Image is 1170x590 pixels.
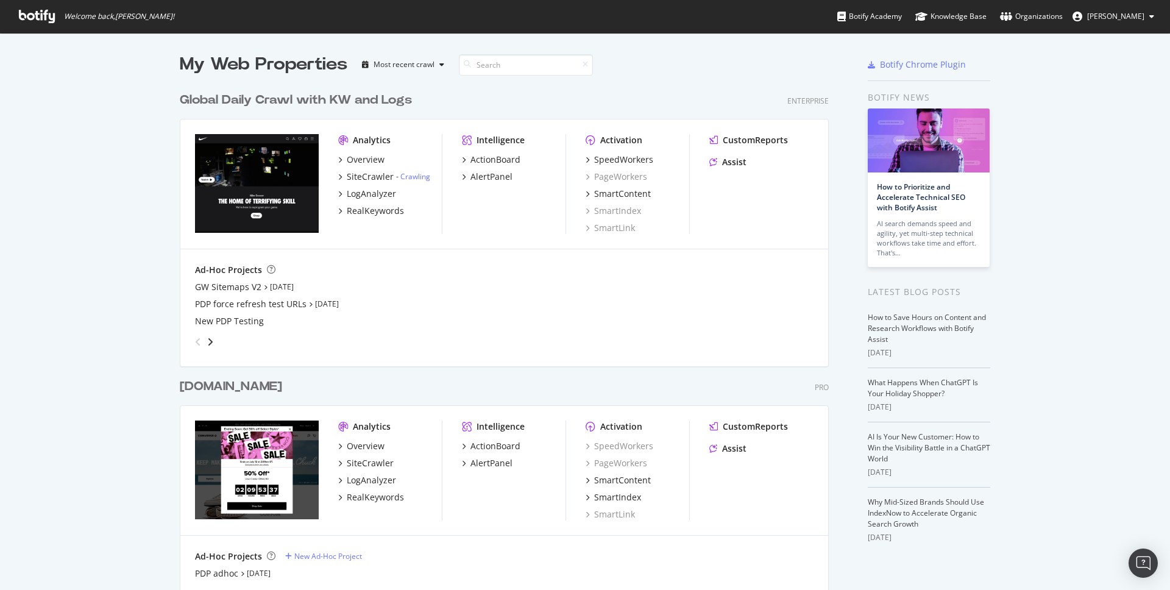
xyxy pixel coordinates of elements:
a: RealKeywords [338,205,404,217]
div: Overview [347,154,385,166]
a: [DOMAIN_NAME] [180,378,287,396]
a: SmartIndex [586,205,641,217]
div: Botify Chrome Plugin [880,59,966,71]
div: [DOMAIN_NAME] [180,378,282,396]
div: angle-right [206,336,214,348]
div: Activation [600,134,642,146]
div: Knowledge Base [915,10,987,23]
div: ActionBoard [470,154,520,166]
a: Overview [338,154,385,166]
a: Assist [709,442,746,455]
div: Organizations [1000,10,1063,23]
div: [DATE] [868,467,990,478]
a: AlertPanel [462,171,512,183]
a: AlertPanel [462,457,512,469]
div: AI search demands speed and agility, yet multi-step technical workflows take time and effort. Tha... [877,219,980,258]
div: PageWorkers [586,171,647,183]
a: ActionBoard [462,440,520,452]
span: Welcome back, [PERSON_NAME] ! [64,12,174,21]
a: Why Mid-Sized Brands Should Use IndexNow to Accelerate Organic Search Growth [868,497,984,529]
div: Botify Academy [837,10,902,23]
div: My Web Properties [180,52,347,77]
a: SiteCrawler- Crawling [338,171,430,183]
div: ActionBoard [470,440,520,452]
div: SmartContent [594,188,651,200]
div: Ad-Hoc Projects [195,550,262,563]
a: How to Prioritize and Accelerate Technical SEO with Botify Assist [877,182,965,213]
img: How to Prioritize and Accelerate Technical SEO with Botify Assist [868,108,990,172]
a: Global Daily Crawl with KW and Logs [180,91,417,109]
a: SiteCrawler [338,457,394,469]
button: [PERSON_NAME] [1063,7,1164,26]
div: Botify news [868,91,990,104]
a: SmartIndex [586,491,641,503]
span: Edward Turner [1087,11,1144,21]
div: Assist [722,442,746,455]
div: CustomReports [723,421,788,433]
a: What Happens When ChatGPT Is Your Holiday Shopper? [868,377,978,399]
div: Assist [722,156,746,168]
a: SpeedWorkers [586,154,653,166]
a: SmartContent [586,474,651,486]
div: angle-left [190,332,206,352]
div: SmartContent [594,474,651,486]
div: RealKeywords [347,205,404,217]
div: SmartIndex [594,491,641,503]
a: LogAnalyzer [338,188,396,200]
div: AlertPanel [470,457,512,469]
a: SpeedWorkers [586,440,653,452]
div: SmartLink [586,222,635,234]
a: Crawling [400,171,430,182]
img: www.converse.com [195,421,319,519]
div: [DATE] [868,402,990,413]
img: nike.com [195,134,319,233]
div: Ad-Hoc Projects [195,264,262,276]
div: Analytics [353,134,391,146]
a: PageWorkers [586,457,647,469]
a: New Ad-Hoc Project [285,551,362,561]
div: Analytics [353,421,391,433]
div: Overview [347,440,385,452]
div: Intelligence [477,421,525,433]
a: PDP force refresh test URLs [195,298,307,310]
a: [DATE] [270,282,294,292]
a: [DATE] [315,299,339,309]
a: Assist [709,156,746,168]
div: CustomReports [723,134,788,146]
div: Global Daily Crawl with KW and Logs [180,91,412,109]
div: New PDP Testing [195,315,264,327]
div: LogAnalyzer [347,188,396,200]
button: Most recent crawl [357,55,449,74]
div: New Ad-Hoc Project [294,551,362,561]
a: ActionBoard [462,154,520,166]
div: Activation [600,421,642,433]
a: SmartLink [586,508,635,521]
div: Most recent crawl [374,61,434,68]
div: SiteCrawler [347,457,394,469]
div: Open Intercom Messenger [1129,549,1158,578]
div: - [396,171,430,182]
div: LogAnalyzer [347,474,396,486]
div: SiteCrawler [347,171,394,183]
div: Latest Blog Posts [868,285,990,299]
div: Enterprise [787,96,829,106]
a: [DATE] [247,568,271,578]
a: RealKeywords [338,491,404,503]
a: AI Is Your New Customer: How to Win the Visibility Battle in a ChatGPT World [868,432,990,464]
a: Botify Chrome Plugin [868,59,966,71]
div: SpeedWorkers [594,154,653,166]
div: [DATE] [868,532,990,543]
div: Intelligence [477,134,525,146]
a: PDP adhoc [195,567,238,580]
div: [DATE] [868,347,990,358]
a: CustomReports [709,134,788,146]
a: CustomReports [709,421,788,433]
a: Overview [338,440,385,452]
a: GW Sitemaps V2 [195,281,261,293]
a: How to Save Hours on Content and Research Workflows with Botify Assist [868,312,986,344]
